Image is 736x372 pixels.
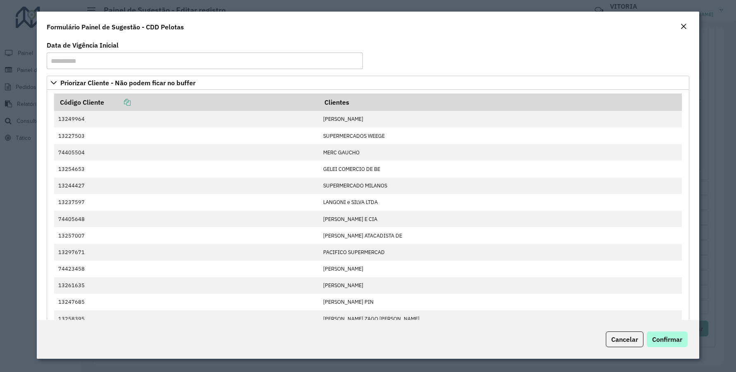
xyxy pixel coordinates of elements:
td: 13227503 [54,127,319,144]
td: SUPERMERCADO MILANOS [319,178,682,194]
td: 13247685 [54,294,319,310]
h4: Formulário Painel de Sugestão - CDD Pelotas [47,22,184,32]
span: Priorizar Cliente - Não podem ficar no buffer [60,79,195,86]
td: [PERSON_NAME] [319,277,682,294]
td: 13261635 [54,277,319,294]
td: [PERSON_NAME] ZAGO [PERSON_NAME] [319,310,682,327]
td: 74405648 [54,211,319,227]
td: MERC GAUCHO [319,144,682,161]
td: 13258395 [54,310,319,327]
button: Confirmar [647,331,688,347]
td: 13237597 [54,194,319,211]
td: 13244427 [54,178,319,194]
td: GELEI COMERCIO DE BE [319,161,682,177]
td: 13297671 [54,244,319,260]
button: Cancelar [606,331,643,347]
td: [PERSON_NAME] [319,111,682,127]
span: Confirmar [652,335,682,343]
td: [PERSON_NAME] [319,261,682,277]
td: 13254653 [54,161,319,177]
td: 13249964 [54,111,319,127]
th: Código Cliente [54,94,319,111]
td: PACIFICO SUPERMERCAD [319,244,682,260]
td: [PERSON_NAME] ATACADISTA DE [319,227,682,244]
button: Close [678,22,689,32]
span: Cancelar [611,335,638,343]
a: Copiar [104,98,131,106]
td: SUPERMERCADOS WEEGE [319,127,682,144]
label: Data de Vigência Inicial [47,40,119,50]
td: [PERSON_NAME] PIN [319,294,682,310]
a: Priorizar Cliente - Não podem ficar no buffer [47,76,689,90]
td: LANGONI e SILVA LTDA [319,194,682,211]
td: 13257007 [54,227,319,244]
td: [PERSON_NAME] E CIA [319,211,682,227]
th: Clientes [319,94,682,111]
td: 74405504 [54,144,319,161]
td: 74423458 [54,261,319,277]
em: Fechar [680,23,687,30]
